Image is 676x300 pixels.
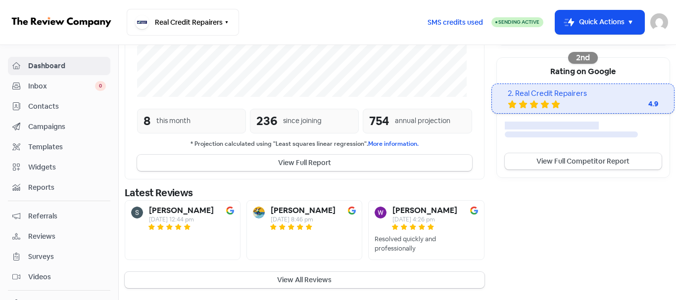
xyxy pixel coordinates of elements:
[28,122,106,132] span: Campaigns
[419,16,491,27] a: SMS credits used
[555,10,644,34] button: Quick Actions
[8,207,110,225] a: Referrals
[395,116,450,126] div: annual projection
[137,155,472,171] button: View Full Report
[505,153,662,170] a: View Full Competitor Report
[8,158,110,176] a: Widgets
[491,16,543,28] a: Sending Active
[348,207,356,214] img: Image
[156,116,191,126] div: this month
[428,17,483,28] span: SMS credits used
[368,140,419,148] a: More information.
[8,57,110,75] a: Dashboard
[127,9,239,36] button: Real Credit Repairers
[271,216,336,222] div: [DATE] 8:46 pm
[28,211,106,221] span: Referrals
[226,207,234,214] img: Image
[392,207,457,214] b: [PERSON_NAME]
[8,248,110,266] a: Surveys
[28,61,106,71] span: Dashboard
[8,97,110,116] a: Contacts
[28,231,106,242] span: Reviews
[8,178,110,197] a: Reports
[95,81,106,91] span: 0
[650,13,668,31] img: User
[256,112,277,130] div: 236
[144,112,150,130] div: 8
[149,207,214,214] b: [PERSON_NAME]
[497,58,670,84] div: Rating on Google
[375,207,386,218] img: Avatar
[568,52,598,64] div: 2nd
[8,227,110,246] a: Reviews
[28,252,106,262] span: Surveys
[28,162,106,172] span: Widgets
[149,216,214,222] div: [DATE] 12:44 pm
[8,118,110,136] a: Campaigns
[508,88,658,99] div: 2. Real Credit Repairers
[137,139,472,149] small: * Projection calculated using "Least squares linear regression".
[619,99,658,109] div: 4.9
[8,77,110,95] a: Inbox 0
[375,234,478,254] div: Resolved quickly and professionally
[28,101,106,112] span: Contacts
[369,112,389,130] div: 754
[125,185,484,200] div: Latest Reviews
[28,142,106,152] span: Templates
[271,207,336,214] b: [PERSON_NAME]
[8,268,110,286] a: Videos
[131,207,143,218] img: Avatar
[392,216,457,222] div: [DATE] 4:26 pm
[125,272,484,288] button: View All Reviews
[283,116,322,126] div: since joining
[470,207,478,214] img: Image
[28,81,95,91] span: Inbox
[8,138,110,156] a: Templates
[28,182,106,193] span: Reports
[498,19,539,25] span: Sending Active
[253,207,265,218] img: Avatar
[28,272,106,282] span: Videos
